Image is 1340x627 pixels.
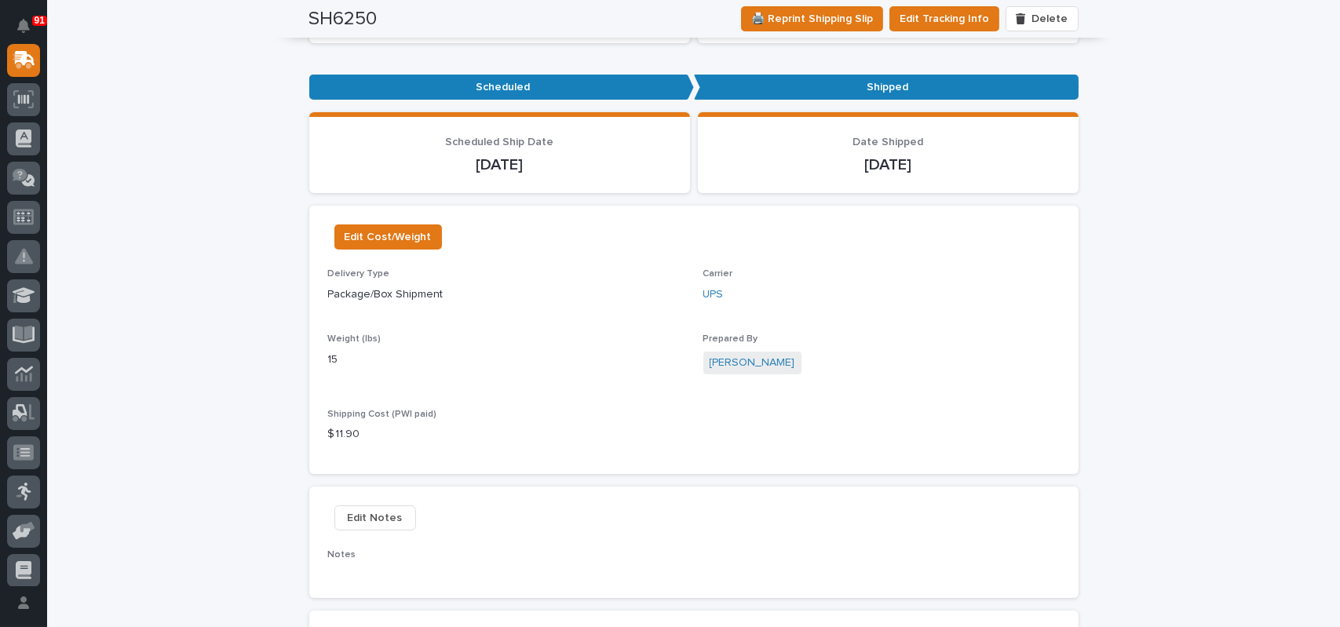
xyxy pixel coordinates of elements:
button: Edit Notes [334,505,416,530]
button: 🖨️ Reprint Shipping Slip [741,6,883,31]
span: Scheduled Ship Date [445,137,553,148]
button: Notifications [7,9,40,42]
p: 15 [328,352,685,368]
p: Shipped [694,75,1079,100]
span: Edit Notes [348,509,403,527]
span: Delete [1032,12,1068,26]
div: Notifications91 [20,19,40,44]
span: Prepared By [703,334,758,344]
span: Date Shipped [853,137,923,148]
p: Scheduled [309,75,694,100]
span: Delivery Type [328,269,390,279]
button: Edit Tracking Info [889,6,999,31]
span: Edit Tracking Info [900,9,989,28]
span: Carrier [703,269,733,279]
p: $ 11.90 [328,426,685,443]
p: 91 [35,15,45,26]
a: [PERSON_NAME] [710,355,795,371]
button: Edit Cost/Weight [334,224,442,250]
span: Weight (lbs) [328,334,382,344]
span: Shipping Cost (PWI paid) [328,410,437,419]
a: UPS [703,286,724,303]
p: [DATE] [328,155,671,174]
p: [DATE] [717,155,1060,174]
button: Delete [1006,6,1078,31]
span: Edit Cost/Weight [345,228,432,246]
span: Notes [328,550,356,560]
h2: SH6250 [309,8,378,31]
span: 🖨️ Reprint Shipping Slip [751,9,873,28]
p: Package/Box Shipment [328,286,685,303]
